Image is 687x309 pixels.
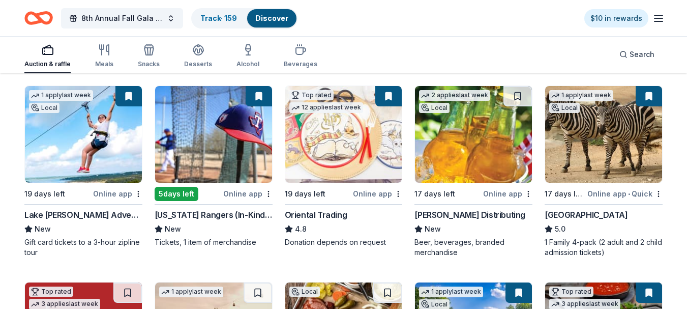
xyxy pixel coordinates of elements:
div: Lake [PERSON_NAME] Adventures [24,209,142,221]
button: Meals [95,40,113,73]
div: 12 applies last week [289,102,363,113]
button: Track· 159Discover [191,8,297,29]
div: 17 days left [414,188,455,200]
span: New [425,223,441,235]
a: Discover [255,14,288,22]
span: 5.0 [555,223,565,235]
div: Alcohol [236,60,259,68]
span: New [165,223,181,235]
span: 8th Annual Fall Gala Fundraiser [81,12,163,24]
div: Desserts [184,60,212,68]
div: Local [29,103,59,113]
img: Image for Texas Rangers (In-Kind Donation) [155,86,272,183]
div: Gift card tickets to a 3-hour zipline tour [24,237,142,258]
a: Image for Texas Rangers (In-Kind Donation)5days leftOnline app[US_STATE] Rangers (In-Kind Donatio... [155,86,273,247]
button: 8th Annual Fall Gala Fundraiser [61,8,183,29]
span: Search [630,48,654,61]
div: Beverages [284,60,317,68]
span: • [628,190,630,198]
a: Image for Oriental TradingTop rated12 applieslast week19 days leftOnline appOriental Trading4.8Do... [285,86,403,247]
a: $10 in rewards [584,9,648,27]
img: Image for Andrews Distributing [415,86,532,183]
div: Top rated [289,90,334,100]
button: Search [611,44,663,65]
div: Oriental Trading [285,209,347,221]
div: 2 applies last week [419,90,490,101]
div: Local [289,287,320,297]
span: New [35,223,51,235]
div: 1 apply last week [29,90,93,101]
div: Online app [353,187,402,200]
button: Snacks [138,40,160,73]
div: 19 days left [24,188,65,200]
div: 1 apply last week [419,287,483,297]
a: Image for Lake Travis Zipline Adventures1 applylast weekLocal19 days leftOnline appLake [PERSON_N... [24,86,142,258]
div: 5 days left [155,187,198,201]
a: Image for San Antonio Zoo1 applylast weekLocal17 days leftOnline app•Quick[GEOGRAPHIC_DATA]5.01 F... [545,86,663,258]
img: Image for Oriental Trading [285,86,402,183]
div: Online app [483,187,532,200]
div: 1 apply last week [549,90,613,101]
div: Top rated [29,287,73,297]
button: Desserts [184,40,212,73]
div: Online app [223,187,273,200]
div: Online app [93,187,142,200]
button: Beverages [284,40,317,73]
div: Meals [95,60,113,68]
div: Top rated [549,287,593,297]
button: Auction & raffle [24,40,71,73]
div: 1 Family 4-pack (2 adult and 2 child admission tickets) [545,237,663,258]
a: Image for Andrews Distributing2 applieslast weekLocal17 days leftOnline app[PERSON_NAME] Distribu... [414,86,532,258]
div: 1 apply last week [159,287,223,297]
div: Beer, beverages, branded merchandise [414,237,532,258]
div: 17 days left [545,188,585,200]
div: [US_STATE] Rangers (In-Kind Donation) [155,209,273,221]
img: Image for Lake Travis Zipline Adventures [25,86,142,183]
div: Local [419,103,450,113]
div: Online app Quick [587,187,663,200]
div: Local [549,103,580,113]
img: Image for San Antonio Zoo [545,86,662,183]
div: 19 days left [285,188,325,200]
div: [PERSON_NAME] Distributing [414,209,525,221]
a: Track· 159 [200,14,237,22]
a: Home [24,6,53,30]
div: Snacks [138,60,160,68]
div: [GEOGRAPHIC_DATA] [545,209,628,221]
button: Alcohol [236,40,259,73]
div: Donation depends on request [285,237,403,247]
div: Auction & raffle [24,60,71,68]
div: Tickets, 1 item of merchandise [155,237,273,247]
span: 4.8 [295,223,307,235]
